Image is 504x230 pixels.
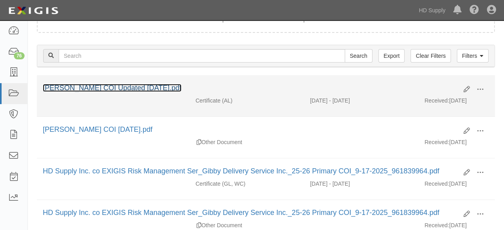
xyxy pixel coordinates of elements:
[304,97,418,105] div: Effective 06/17/2025 - Expiration 06/17/2026
[189,221,304,229] div: Other Document
[14,52,25,59] div: 76
[418,180,495,192] div: [DATE]
[197,221,201,229] div: Duplicate
[43,209,439,217] a: HD Supply Inc. co EXIGIS Risk Management Ser_Gibby Delivery Service Inc._25-26 Primary COI_9-17-2...
[415,2,449,18] a: HD Supply
[304,180,418,188] div: Effective 12/01/2024 - Expiration 12/01/2025
[424,221,449,229] p: Received:
[43,84,181,92] a: [PERSON_NAME] COI Updated [DATE].pdf
[418,138,495,150] div: [DATE]
[43,167,439,175] a: HD Supply Inc. co EXIGIS Risk Management Ser_Gibby Delivery Service Inc._25-26 Primary COI_9-17-2...
[189,138,304,146] div: Other Document
[43,125,153,133] a: [PERSON_NAME] COI [DATE].pdf
[470,6,479,15] i: Help Center - Complianz
[6,4,61,18] img: logo-5460c22ac91f19d4615b14bd174203de0afe785f0fc80cf4dbbc73dc1793850b.png
[418,97,495,108] div: [DATE]
[43,208,458,218] div: HD Supply Inc. co EXIGIS Risk Management Ser_Gibby Delivery Service Inc._25-26 Primary COI_9-17-2...
[43,125,458,135] div: Gibby COI 09.17.2025.pdf
[410,49,451,63] a: Clear Filters
[457,49,489,63] a: Filters
[378,49,405,63] a: Export
[304,138,418,139] div: Effective - Expiration
[59,49,345,63] input: Search
[197,138,201,146] div: Duplicate
[424,97,449,105] p: Received:
[189,97,304,105] div: Auto Liability
[189,180,304,188] div: General Liability Workers Compensation/Employers Liability
[43,83,458,93] div: Gibby COI Updated 10.06.2025.pdf
[345,49,372,63] input: Search
[424,138,449,146] p: Received:
[424,180,449,188] p: Received:
[43,166,458,177] div: HD Supply Inc. co EXIGIS Risk Management Ser_Gibby Delivery Service Inc._25-26 Primary COI_9-17-2...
